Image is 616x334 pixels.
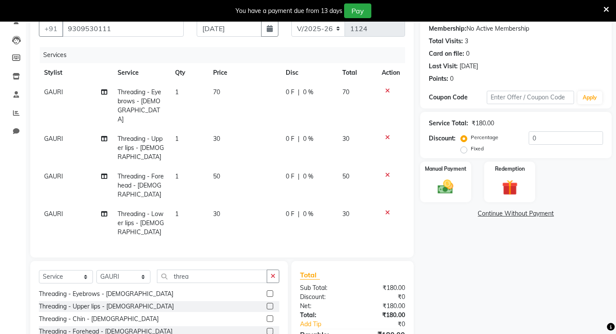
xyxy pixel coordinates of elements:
div: Total: [294,311,352,320]
span: Threading - Eyebrows - [DEMOGRAPHIC_DATA] [118,88,161,123]
div: Card on file: [429,49,464,58]
th: Disc [281,63,337,83]
div: Services [40,47,412,63]
span: 0 % [303,210,313,219]
div: ₹180.00 [352,302,411,311]
span: 30 [213,210,220,218]
span: 50 [213,172,220,180]
div: Discount: [429,134,456,143]
span: 1 [175,210,179,218]
span: GAURI [44,172,63,180]
span: | [298,210,300,219]
div: 0 [450,74,453,83]
span: 1 [175,88,179,96]
th: Stylist [39,63,112,83]
button: Apply [578,91,602,104]
div: 3 [465,37,468,46]
span: GAURI [44,88,63,96]
div: Total Visits: [429,37,463,46]
button: Pay [344,3,371,18]
span: 50 [342,172,349,180]
span: Total [300,270,320,280]
div: Coupon Code [429,93,487,102]
span: GAURI [44,135,63,143]
div: Threading - Upper lips - [DEMOGRAPHIC_DATA] [39,302,174,311]
th: Action [377,63,405,83]
a: Continue Without Payment [422,209,610,218]
a: Add Tip [294,320,362,329]
div: ₹180.00 [472,119,494,128]
span: 0 F [286,172,294,181]
div: ₹0 [352,293,411,302]
span: 0 F [286,134,294,143]
span: | [298,172,300,181]
span: Threading - Forehead - [DEMOGRAPHIC_DATA] [118,172,164,198]
span: 0 F [286,210,294,219]
img: _cash.svg [433,178,458,196]
th: Service [112,63,170,83]
div: No Active Membership [429,24,603,33]
span: 30 [342,135,349,143]
th: Qty [170,63,208,83]
span: Threading - Upper lips - [DEMOGRAPHIC_DATA] [118,135,164,161]
div: Threading - Chin - [DEMOGRAPHIC_DATA] [39,315,159,324]
span: 70 [342,88,349,96]
span: GAURI [44,210,63,218]
span: | [298,134,300,143]
span: | [298,88,300,97]
span: 0 % [303,172,313,181]
div: Points: [429,74,448,83]
label: Redemption [495,165,525,173]
th: Total [337,63,377,83]
div: ₹180.00 [352,311,411,320]
div: Sub Total: [294,283,352,293]
span: 30 [213,135,220,143]
span: 0 % [303,88,313,97]
input: Search by Name/Mobile/Email/Code [62,20,184,37]
input: Search or Scan [157,270,267,283]
input: Enter Offer / Coupon Code [487,91,574,104]
span: 70 [213,88,220,96]
div: Discount: [294,293,352,302]
div: 0 [466,49,469,58]
img: _gift.svg [497,178,523,197]
div: ₹180.00 [352,283,411,293]
label: Fixed [471,145,484,153]
span: 1 [175,135,179,143]
div: Membership: [429,24,466,33]
div: ₹0 [362,320,412,329]
div: Net: [294,302,352,311]
th: Price [208,63,281,83]
div: Service Total: [429,119,468,128]
span: Threading - Lower lips - [DEMOGRAPHIC_DATA] [118,210,164,236]
div: Last Visit: [429,62,458,71]
span: 0 F [286,88,294,97]
button: +91 [39,20,63,37]
span: 30 [342,210,349,218]
div: [DATE] [460,62,478,71]
label: Percentage [471,134,498,141]
div: Threading - Eyebrows - [DEMOGRAPHIC_DATA] [39,289,173,299]
span: 1 [175,172,179,180]
label: Manual Payment [425,165,466,173]
span: 0 % [303,134,313,143]
div: You have a payment due from 13 days [236,6,342,16]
